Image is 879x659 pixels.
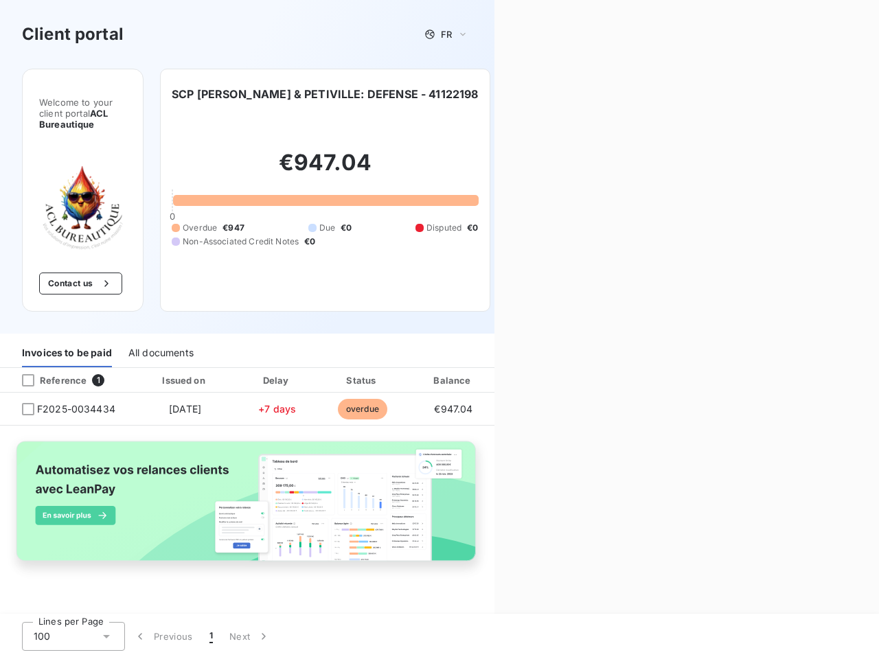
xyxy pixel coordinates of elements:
[125,622,201,651] button: Previous
[304,235,315,248] span: €0
[22,338,112,367] div: Invoices to be paid
[169,403,201,415] span: [DATE]
[426,222,461,234] span: Disputed
[39,273,122,294] button: Contact us
[341,222,352,234] span: €0
[172,149,478,190] h2: €947.04
[441,29,452,40] span: FR
[409,373,498,387] div: Balance
[434,403,472,415] span: €947.04
[5,434,489,581] img: banner
[467,222,478,234] span: €0
[128,338,194,367] div: All documents
[11,374,87,386] div: Reference
[172,86,478,102] h6: SCP [PERSON_NAME] & PETIVILLE: DEFENSE - 41122198
[170,211,175,222] span: 0
[201,622,221,651] button: 1
[137,373,232,387] div: Issued on
[222,222,244,234] span: €947
[39,108,108,130] span: ACL Bureautique
[34,629,50,643] span: 100
[37,402,115,416] span: F2025-0034434
[321,373,403,387] div: Status
[221,622,279,651] button: Next
[338,399,387,419] span: overdue
[319,222,335,234] span: Due
[258,403,296,415] span: +7 days
[39,97,126,130] span: Welcome to your client portal
[209,629,213,643] span: 1
[39,163,126,251] img: Company logo
[92,374,104,386] span: 1
[22,22,124,47] h3: Client portal
[238,373,317,387] div: Delay
[183,235,299,248] span: Non-Associated Credit Notes
[183,222,217,234] span: Overdue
